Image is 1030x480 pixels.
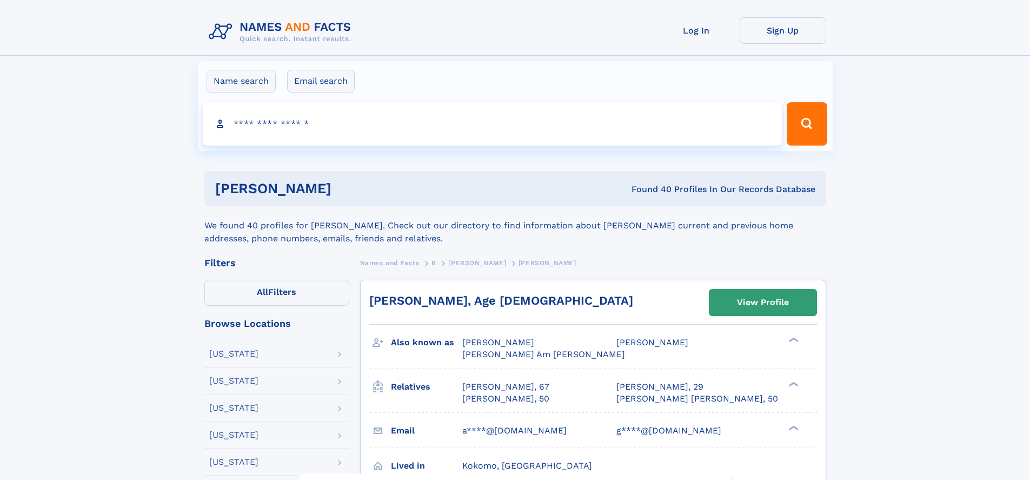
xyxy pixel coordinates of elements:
[462,381,549,393] a: [PERSON_NAME], 67
[448,256,506,269] a: [PERSON_NAME]
[786,424,799,431] div: ❯
[462,349,625,359] span: [PERSON_NAME] Am [PERSON_NAME]
[215,182,482,195] h1: [PERSON_NAME]
[204,319,349,328] div: Browse Locations
[709,290,816,315] a: View Profile
[287,70,355,93] label: Email search
[431,256,436,269] a: B
[369,294,633,307] a: [PERSON_NAME], Age [DEMOGRAPHIC_DATA]
[786,380,799,387] div: ❯
[257,287,268,297] span: All
[462,393,549,405] a: [PERSON_NAME], 50
[207,70,276,93] label: Name search
[737,290,789,315] div: View Profile
[360,256,420,269] a: Names and Facts
[462,461,592,471] span: Kokomo, [GEOGRAPHIC_DATA]
[616,393,778,405] a: [PERSON_NAME] [PERSON_NAME], 50
[787,102,827,146] button: Search Button
[204,258,349,268] div: Filters
[481,183,815,195] div: Found 40 Profiles In Our Records Database
[431,259,436,267] span: B
[209,404,258,412] div: [US_STATE]
[391,457,462,475] h3: Lived in
[391,378,462,396] h3: Relatives
[204,206,826,245] div: We found 40 profiles for [PERSON_NAME]. Check out our directory to find information about [PERSON...
[616,337,688,347] span: [PERSON_NAME]
[448,259,506,267] span: [PERSON_NAME]
[209,377,258,385] div: [US_STATE]
[616,381,703,393] a: [PERSON_NAME], 29
[209,350,258,358] div: [US_STATE]
[203,102,782,146] input: search input
[391,333,462,352] h3: Also known as
[391,422,462,440] h3: Email
[204,280,349,306] label: Filters
[462,337,534,347] span: [PERSON_NAME]
[209,431,258,439] div: [US_STATE]
[653,17,740,44] a: Log In
[204,17,360,47] img: Logo Names and Facts
[740,17,826,44] a: Sign Up
[209,458,258,466] div: [US_STATE]
[519,259,576,267] span: [PERSON_NAME]
[786,337,799,344] div: ❯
